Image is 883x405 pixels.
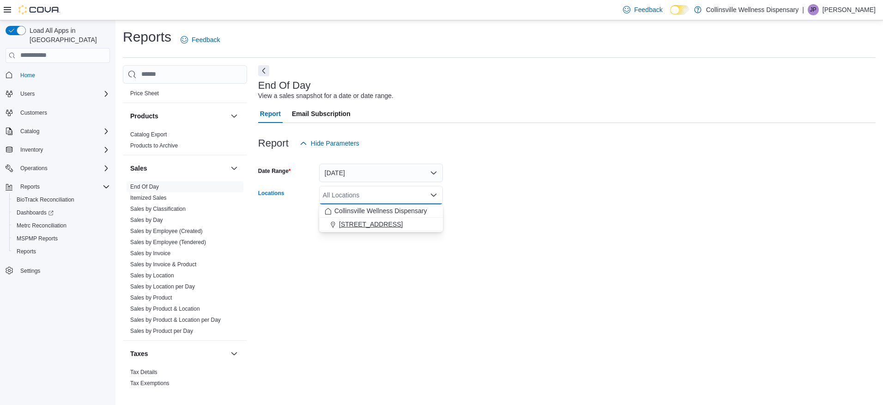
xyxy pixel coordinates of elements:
[130,272,174,279] a: Sales by Location
[319,204,443,218] button: Collinsville Wellness Dispensary
[130,239,206,246] span: Sales by Employee (Tendered)
[670,5,689,15] input: Dark Mode
[13,246,110,257] span: Reports
[823,4,876,15] p: [PERSON_NAME]
[13,246,40,257] a: Reports
[130,295,172,301] a: Sales by Product
[634,5,662,14] span: Feedback
[13,207,57,218] a: Dashboards
[2,162,114,175] button: Operations
[130,328,193,334] a: Sales by Product per Day
[20,72,35,79] span: Home
[130,239,206,245] a: Sales by Employee (Tendered)
[130,205,186,213] span: Sales by Classification
[20,128,39,135] span: Catalog
[20,165,48,172] span: Operations
[9,193,114,206] button: BioTrack Reconciliation
[319,164,443,182] button: [DATE]
[619,0,666,19] a: Feedback
[130,250,170,257] a: Sales by Invoice
[123,129,247,155] div: Products
[808,4,819,15] div: Jenny Pigford
[130,142,178,149] a: Products to Archive
[17,126,110,137] span: Catalog
[192,35,220,44] span: Feedback
[258,65,269,76] button: Next
[9,219,114,232] button: Metrc Reconciliation
[130,368,157,376] span: Tax Details
[2,125,114,138] button: Catalog
[258,167,291,175] label: Date Range
[706,4,798,15] p: Collinsville Wellness Dispensary
[258,190,284,197] label: Locations
[17,248,36,255] span: Reports
[17,88,38,99] button: Users
[20,146,43,153] span: Inventory
[130,283,195,290] a: Sales by Location per Day
[260,104,281,123] span: Report
[20,90,35,98] span: Users
[17,265,44,276] a: Settings
[130,227,203,235] span: Sales by Employee (Created)
[123,181,247,340] div: Sales
[130,111,158,121] h3: Products
[123,88,247,103] div: Pricing
[130,380,169,387] span: Tax Exemptions
[130,206,186,212] a: Sales by Classification
[130,90,159,97] span: Price Sheet
[9,232,114,245] button: MSPMP Reports
[130,183,159,190] span: End Of Day
[17,163,51,174] button: Operations
[26,26,110,44] span: Load All Apps in [GEOGRAPHIC_DATA]
[130,164,227,173] button: Sales
[2,106,114,119] button: Customers
[17,107,51,118] a: Customers
[130,349,148,358] h3: Taxes
[20,109,47,117] span: Customers
[17,163,110,174] span: Operations
[130,349,227,358] button: Taxes
[339,220,403,229] span: [STREET_ADDRESS]
[258,138,289,149] h3: Report
[13,194,110,205] span: BioTrack Reconciliation
[123,28,171,46] h1: Reports
[13,233,61,244] a: MSPMP Reports
[17,126,43,137] button: Catalog
[17,222,67,229] span: Metrc Reconciliation
[17,181,43,192] button: Reports
[319,204,443,231] div: Choose from the following options
[296,134,363,153] button: Hide Parameters
[810,4,816,15] span: JP
[13,194,78,205] a: BioTrack Reconciliation
[130,131,167,138] a: Catalog Export
[177,31,224,49] a: Feedback
[123,367,247,393] div: Taxes
[130,306,200,312] a: Sales by Product & Location
[130,250,170,257] span: Sales by Invoice
[13,207,110,218] span: Dashboards
[130,111,227,121] button: Products
[17,144,47,155] button: Inventory
[229,163,240,174] button: Sales
[130,380,169,387] a: Tax Exemptions
[17,70,39,81] a: Home
[17,181,110,192] span: Reports
[130,317,221,323] a: Sales by Product & Location per Day
[2,180,114,193] button: Reports
[229,110,240,122] button: Products
[13,220,70,231] a: Metrc Reconciliation
[130,164,147,173] h3: Sales
[2,143,114,156] button: Inventory
[13,233,110,244] span: MSPMP Reports
[20,183,40,190] span: Reports
[319,218,443,231] button: [STREET_ADDRESS]
[20,267,40,275] span: Settings
[17,69,110,81] span: Home
[2,68,114,82] button: Home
